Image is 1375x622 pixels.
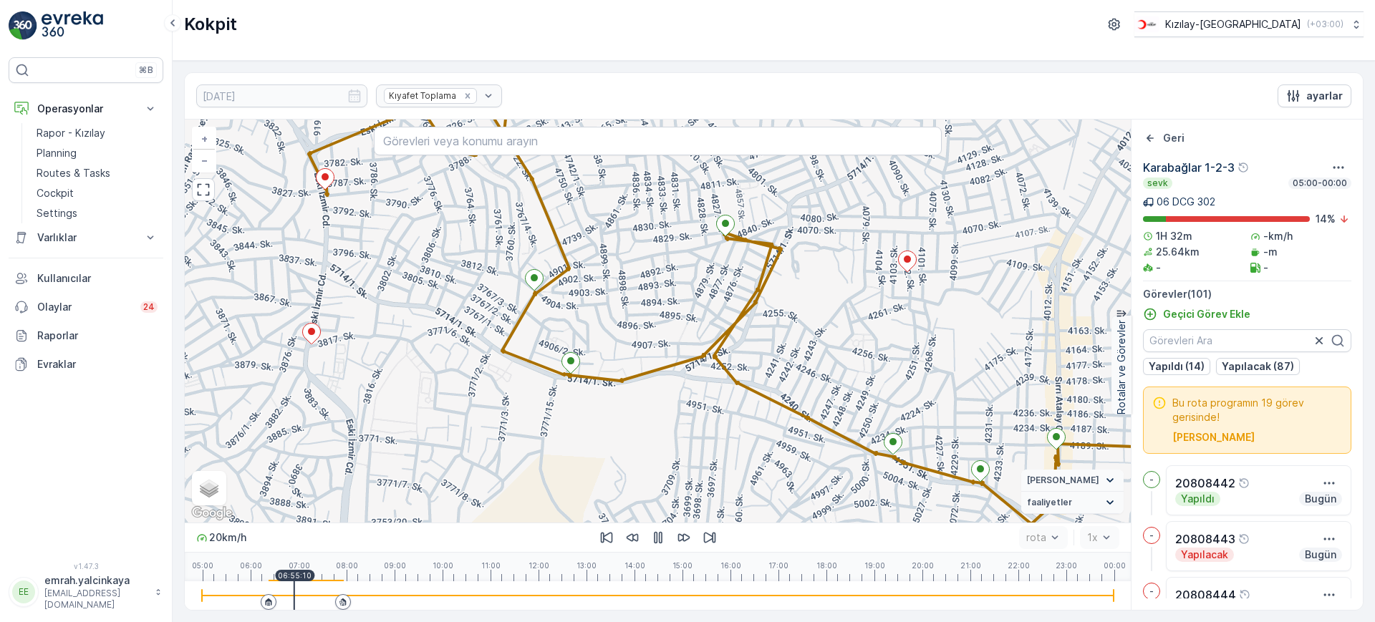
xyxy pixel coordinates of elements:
[37,230,135,245] p: Varlıklar
[188,504,236,523] a: Open this area in Google Maps (opens a new window)
[816,561,837,570] p: 18:00
[193,472,225,504] a: Layers
[1157,195,1215,209] p: 06 DCG 302
[1146,178,1169,189] p: sevk
[1306,89,1343,103] p: ayarlar
[960,561,981,570] p: 21:00
[433,561,453,570] p: 10:00
[336,561,358,570] p: 08:00
[37,300,132,314] p: Olaylar
[481,561,501,570] p: 11:00
[1239,589,1250,601] div: Yardım Araç İkonu
[624,561,645,570] p: 14:00
[1216,358,1300,375] button: Yapılacak (87)
[1114,320,1129,414] p: Rotalar ve Görevler
[1179,492,1216,506] p: Yapıldı
[37,102,135,116] p: Operasyonlar
[1008,561,1030,570] p: 22:00
[576,561,597,570] p: 13:00
[1175,586,1236,603] p: 20808444
[1143,307,1250,321] a: Geçici Görev Ekle
[1143,131,1185,145] a: Geri
[1149,359,1205,374] p: Yapıldı (14)
[37,166,110,180] p: Routes & Tasks
[1165,17,1301,31] p: Kızılay-[GEOGRAPHIC_DATA]
[139,64,153,76] p: ⌘B
[1156,245,1200,259] p: 25.64km
[1172,396,1342,424] span: Bu rota programın 19 görev gerisinde!
[1149,474,1154,485] p: -
[1156,261,1161,275] p: -
[184,13,237,36] p: Kokpit
[1222,359,1294,374] p: Yapılacak (87)
[1291,178,1349,189] p: 05:00-00:00
[1143,159,1235,176] p: Karabağlar 1-2-3
[1021,492,1124,514] summary: faaliyetler
[9,223,163,252] button: Varlıklar
[193,128,215,150] a: Yakınlaştır
[1263,229,1293,243] p: -km/h
[1263,261,1268,275] p: -
[1263,245,1278,259] p: -m
[12,580,35,603] div: EE
[37,206,77,220] p: Settings
[9,573,163,611] button: EEemrah.yalcinkaya[EMAIL_ADDRESS][DOMAIN_NAME]
[1172,430,1255,444] button: Riskli Görevleri Seçin
[1163,131,1185,145] p: Geri
[188,504,236,523] img: Google
[42,11,103,40] img: logo_light-DOdMpM7g.png
[384,561,406,570] p: 09:00
[201,132,208,145] span: +
[193,150,215,171] a: Uzaklaştır
[143,301,155,313] p: 24
[1316,212,1336,226] p: 14 %
[1143,329,1351,352] input: Görevleri Ara
[1238,533,1250,545] div: Yardım Araç İkonu
[1172,430,1255,444] p: [PERSON_NAME]
[1179,548,1230,562] p: Yapılacak
[9,321,163,350] a: Raporlar
[1149,585,1154,597] p: -
[1134,11,1364,37] button: Kızılay-[GEOGRAPHIC_DATA](+03:00)
[37,186,74,200] p: Cockpit
[672,561,693,570] p: 15:00
[1303,492,1338,506] p: Bugün
[37,271,158,286] p: Kullanıcılar
[1237,162,1249,173] div: Yardım Araç İkonu
[1278,84,1351,107] button: ayarlar
[44,588,148,611] p: [EMAIL_ADDRESS][DOMAIN_NAME]
[278,571,312,580] p: 06:55:10
[1027,497,1072,508] span: faaliyetler
[1027,475,1099,486] span: [PERSON_NAME]
[44,573,148,588] p: emrah.yalcinkaya
[864,561,885,570] p: 19:00
[1238,477,1250,489] div: Yardım Araç İkonu
[9,562,163,570] span: v 1.47.3
[192,561,213,570] p: 05:00
[31,183,163,203] a: Cockpit
[1175,475,1235,492] p: 20808442
[37,329,158,343] p: Raporlar
[37,126,105,140] p: Rapor - Kızılay
[31,203,163,223] a: Settings
[9,94,163,123] button: Operasyonlar
[1143,287,1351,301] p: Görevler ( 101 )
[9,350,163,379] a: Evraklar
[196,84,367,107] input: dd/mm/yyyy
[529,561,549,570] p: 12:00
[1303,548,1338,562] p: Bugün
[1056,561,1077,570] p: 23:00
[289,561,310,570] p: 07:00
[31,123,163,143] a: Rapor - Kızılay
[9,11,37,40] img: logo
[374,127,942,155] input: Görevleri veya konumu arayın
[912,561,934,570] p: 20:00
[1149,530,1154,541] p: -
[1175,530,1235,548] p: 20808443
[9,264,163,293] a: Kullanıcılar
[240,561,262,570] p: 06:00
[1021,470,1124,492] summary: [PERSON_NAME]
[31,163,163,183] a: Routes & Tasks
[201,154,208,166] span: −
[31,143,163,163] a: Planning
